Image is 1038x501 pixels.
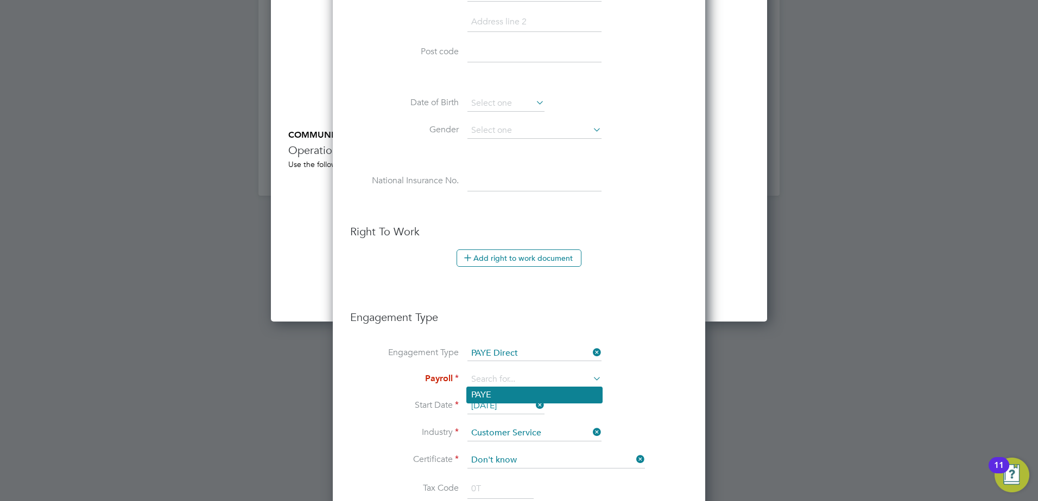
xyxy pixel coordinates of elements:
[350,299,688,324] h3: Engagement Type
[467,398,545,414] input: Select one
[350,454,459,465] label: Certificate
[350,483,459,494] label: Tax Code
[350,97,459,108] label: Date of Birth
[288,143,750,157] h3: Operational Communications
[350,175,459,187] label: National Insurance No.
[995,458,1029,492] button: Open Resource Center, 11 new notifications
[350,224,688,239] h3: Right To Work
[457,249,581,267] button: Add right to work document
[350,373,459,384] label: Payroll
[467,425,602,441] input: Search for...
[467,123,602,139] input: Select one
[288,159,750,169] div: Use the following section to share any operational communications between Supply Chain participants.
[350,124,459,136] label: Gender
[994,465,1004,479] div: 11
[350,46,459,57] label: Post code
[467,387,602,403] li: PAYE
[350,427,459,438] label: Industry
[467,372,602,387] input: Search for...
[467,452,645,468] input: Select one
[288,79,397,91] label: Additional H&S
[467,12,602,32] input: Address line 2
[467,346,602,361] input: Select one
[350,347,459,358] label: Engagement Type
[350,400,459,411] label: Start Date
[467,95,545,112] input: Select one
[288,25,397,37] label: Tools
[288,130,750,141] h5: COMMUNICATIONS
